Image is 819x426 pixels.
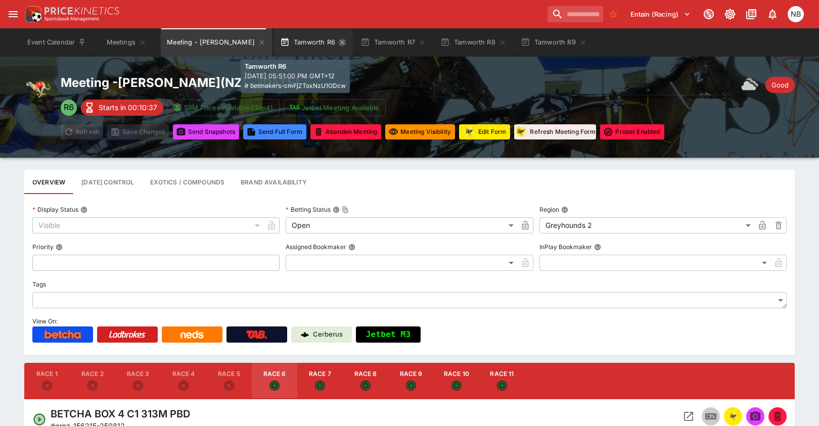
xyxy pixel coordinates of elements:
button: Betting StatusCopy To Clipboard [333,206,340,213]
button: Tamworth R6 [274,28,352,57]
button: View and edit meeting dividends and compounds. [142,170,233,194]
button: Toggle light/dark mode [721,5,739,23]
button: Set all events in meeting to specified visibility [385,124,455,139]
button: Race 4 [161,363,206,399]
svg: Closed [133,381,143,391]
p: Starts in 00:10:37 [99,102,157,113]
button: Base meeting details [24,170,73,194]
svg: Open [360,381,371,391]
svg: Open [315,381,325,391]
svg: Closed [224,381,234,391]
button: Race 11 [479,363,525,399]
button: Display Status [80,206,87,213]
p: Region [539,205,559,214]
button: Priority [56,244,63,251]
img: Neds [180,330,203,339]
button: Race 8 [343,363,388,399]
span: # betmakers-cmFjZToxNzU1ODcw [245,81,346,91]
span: View On: [32,317,58,325]
button: Select Tenant [624,6,697,22]
button: Copy To Clipboard [342,206,349,213]
button: Jetbet M3 [356,326,421,343]
button: Jetbet Meeting Available [284,99,386,116]
div: Weather: Cloudy [741,75,761,95]
img: jetbet-logo.svg [289,103,299,113]
button: Race 10 [434,363,479,399]
button: Update RacingForm for all races in this meeting [459,124,510,139]
img: greyhound_racing.png [24,75,53,103]
button: Notifications [763,5,782,23]
button: Mark all events in meeting as closed and abandoned. [310,124,381,139]
svg: Open [497,381,507,391]
p: Cerberus [313,329,343,340]
p: [DATE] 05:51:00 PM GMT+12 [245,71,346,81]
button: Meetings [94,28,159,57]
svg: Open [406,381,416,391]
button: Meeting - Hatrick Straight [161,28,272,57]
button: Race 9 [388,363,434,399]
button: Assigned Bookmaker [348,244,355,251]
div: Open [286,217,517,233]
button: Event Calendar [21,28,92,57]
button: Toggle ProBet for every event in this meeting [600,124,664,139]
span: Mark an event as closed and abandoned. [768,411,787,421]
button: Tamworth R9 [515,28,593,57]
button: Nicole Brown [785,3,807,25]
button: Race 2 [70,363,115,399]
button: racingform [724,407,742,425]
button: Tamworth R8 [434,28,513,57]
span: Send Snapshot [746,407,764,425]
button: open drawer [4,5,22,23]
button: Race 1 [24,363,70,399]
img: TabNZ [246,330,267,339]
button: SRM Prices Available (Top4) [167,99,280,116]
button: Inplay [702,407,720,425]
img: PriceKinetics Logo [22,4,42,24]
div: Visible [32,217,263,233]
button: Tamworth R7 [354,28,432,57]
svg: Open [269,381,280,391]
img: Cerberus [301,330,309,339]
p: Tamworth R6 [245,62,346,71]
img: racingform.png [727,411,739,422]
img: overcast.png [741,75,761,95]
p: InPlay Bookmaker [539,243,592,251]
span: Good [765,80,795,90]
a: Cerberus [291,326,352,343]
img: Ladbrokes [109,330,146,339]
p: Priority [32,243,54,251]
button: Race 3 [115,363,161,399]
p: Assigned Bookmaker [286,243,346,251]
img: racingform.png [462,125,476,138]
button: No Bookmarks [605,6,621,22]
button: Configure brand availability for the meeting [233,170,315,194]
button: Send Snapshots [173,124,239,139]
button: Race 5 [206,363,252,399]
h2: Meeting - [PERSON_NAME] ( NZ ) - [DATE] [61,75,664,90]
button: Refresh Meeting Form [514,124,596,139]
button: Connected to PK [700,5,718,23]
button: InPlay Bookmaker [594,244,601,251]
button: Region [561,206,568,213]
p: Tags [32,280,46,289]
img: racingform.png [514,125,528,138]
svg: Open [451,381,462,391]
div: Track Condition: Good [765,77,795,93]
p: Betting Status [286,205,331,214]
p: Display Status [32,205,78,214]
img: Sportsbook Management [44,17,99,21]
button: Open Event [679,407,698,425]
div: racingform [727,410,739,422]
div: Nicole Brown [788,6,804,22]
button: Race 6 [252,363,297,399]
img: PriceKinetics [44,7,119,15]
div: racingform [462,125,476,139]
button: Send Full Form [243,124,306,139]
svg: Closed [178,381,189,391]
input: search [548,6,603,22]
svg: Closed [87,381,98,391]
h4: BETCHA BOX 4 C1 313M PBD [51,407,190,420]
button: Race 7 [297,363,343,399]
div: Greyhounds 2 [539,217,754,233]
img: Betcha [44,330,81,339]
